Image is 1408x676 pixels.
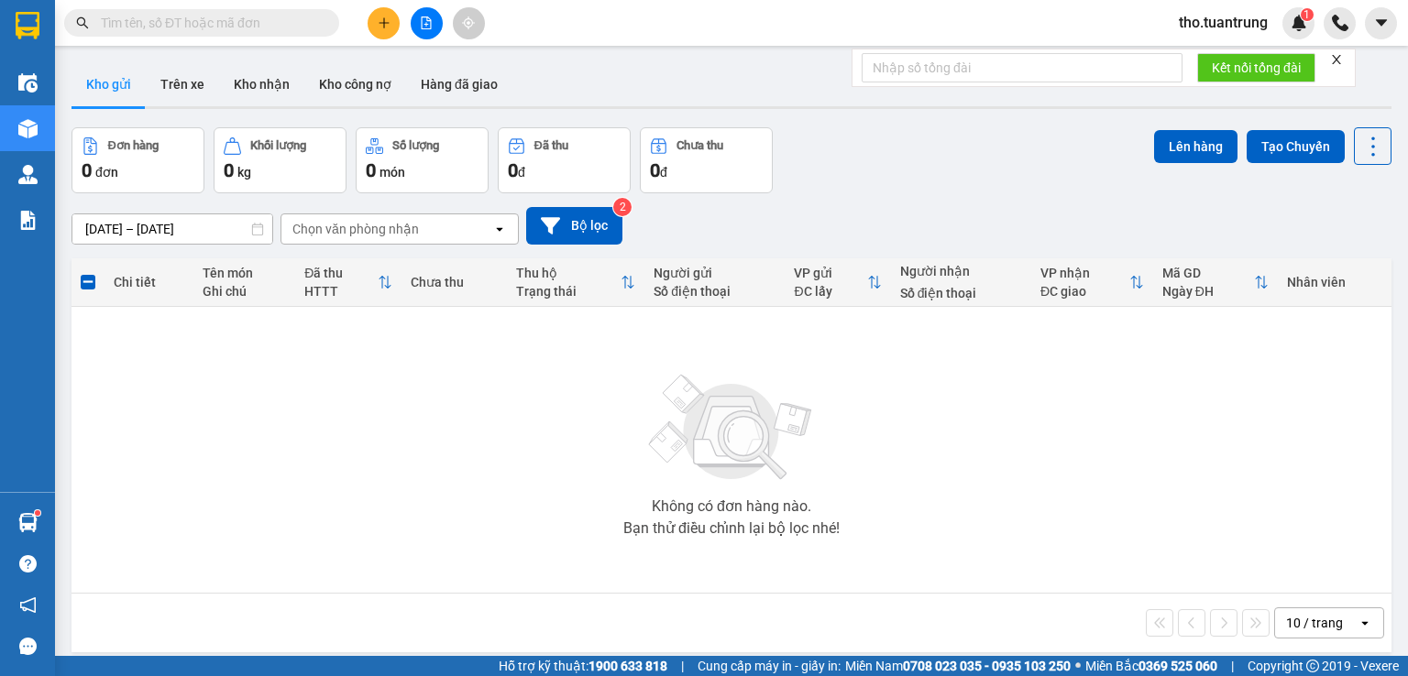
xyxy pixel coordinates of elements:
[19,596,37,614] span: notification
[1247,130,1345,163] button: Tạo Chuyến
[379,165,405,180] span: món
[676,139,723,152] div: Chưa thu
[18,119,38,138] img: warehouse-icon
[492,222,507,236] svg: open
[101,13,317,33] input: Tìm tên, số ĐT hoặc mã đơn
[640,364,823,492] img: svg+xml;base64,PHN2ZyBjbGFzcz0ibGlzdC1wbHVnX19zdmciIHhtbG5zPSJodHRwOi8vd3d3LnczLm9yZy8yMDAwL3N2Zy...
[845,656,1071,676] span: Miền Nam
[18,73,38,93] img: warehouse-icon
[900,264,1022,278] div: Người nhận
[1291,15,1307,31] img: icon-new-feature
[392,139,439,152] div: Số lượng
[681,656,684,676] span: |
[518,165,525,180] span: đ
[250,139,306,152] div: Khối lượng
[499,656,667,676] span: Hỗ trợ kỹ thuật:
[903,659,1071,673] strong: 0708 023 035 - 0935 103 250
[1162,284,1254,299] div: Ngày ĐH
[224,159,234,181] span: 0
[356,127,489,193] button: Số lượng0món
[1301,8,1314,21] sup: 1
[1153,258,1278,307] th: Toggle SortBy
[18,211,38,230] img: solution-icon
[900,286,1022,300] div: Số điện thoại
[108,139,159,152] div: Đơn hàng
[71,127,204,193] button: Đơn hàng0đơn
[203,266,286,280] div: Tên món
[82,159,92,181] span: 0
[1040,284,1129,299] div: ĐC giao
[16,12,39,39] img: logo-vxr
[862,53,1182,82] input: Nhập số tổng đài
[794,266,866,280] div: VP gửi
[1197,53,1315,82] button: Kết nối tổng đài
[378,16,390,29] span: plus
[1373,15,1390,31] span: caret-down
[453,7,485,39] button: aim
[1358,616,1372,630] svg: open
[1162,266,1254,280] div: Mã GD
[304,266,377,280] div: Đã thu
[76,16,89,29] span: search
[292,220,419,238] div: Chọn văn phòng nhận
[1040,266,1129,280] div: VP nhận
[534,139,568,152] div: Đã thu
[1306,660,1319,672] span: copyright
[237,165,251,180] span: kg
[1231,656,1234,676] span: |
[19,638,37,655] span: message
[146,62,219,106] button: Trên xe
[698,656,841,676] span: Cung cấp máy in - giấy in:
[1365,7,1397,39] button: caret-down
[1212,58,1301,78] span: Kết nối tổng đài
[35,510,40,516] sup: 1
[1138,659,1217,673] strong: 0369 525 060
[507,258,645,307] th: Toggle SortBy
[794,284,866,299] div: ĐC lấy
[368,7,400,39] button: plus
[1031,258,1153,307] th: Toggle SortBy
[304,62,406,106] button: Kho công nợ
[650,159,660,181] span: 0
[1286,614,1343,632] div: 10 / trang
[1330,53,1343,66] span: close
[411,275,498,289] div: Chưa thu
[304,284,377,299] div: HTTT
[411,7,443,39] button: file-add
[1085,656,1217,676] span: Miền Bắc
[18,513,38,532] img: warehouse-icon
[295,258,401,307] th: Toggle SortBy
[660,165,667,180] span: đ
[526,207,622,245] button: Bộ lọc
[420,16,433,29] span: file-add
[406,62,512,106] button: Hàng đã giao
[623,521,840,536] div: Bạn thử điều chỉnh lại bộ lọc nhé!
[588,659,667,673] strong: 1900 633 818
[1303,8,1310,21] span: 1
[640,127,773,193] button: Chưa thu0đ
[498,127,631,193] button: Đã thu0đ
[462,16,475,29] span: aim
[516,284,621,299] div: Trạng thái
[1164,11,1282,34] span: tho.tuantrung
[654,284,775,299] div: Số điện thoại
[72,214,272,244] input: Select a date range.
[1075,662,1081,670] span: ⚪️
[613,198,632,216] sup: 2
[95,165,118,180] span: đơn
[19,555,37,572] span: question-circle
[508,159,518,181] span: 0
[785,258,890,307] th: Toggle SortBy
[1287,275,1382,289] div: Nhân viên
[1332,15,1348,31] img: phone-icon
[214,127,346,193] button: Khối lượng0kg
[219,62,304,106] button: Kho nhận
[114,275,184,289] div: Chi tiết
[366,159,376,181] span: 0
[71,62,146,106] button: Kho gửi
[1154,130,1237,163] button: Lên hàng
[652,499,811,514] div: Không có đơn hàng nào.
[654,266,775,280] div: Người gửi
[203,284,286,299] div: Ghi chú
[18,165,38,184] img: warehouse-icon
